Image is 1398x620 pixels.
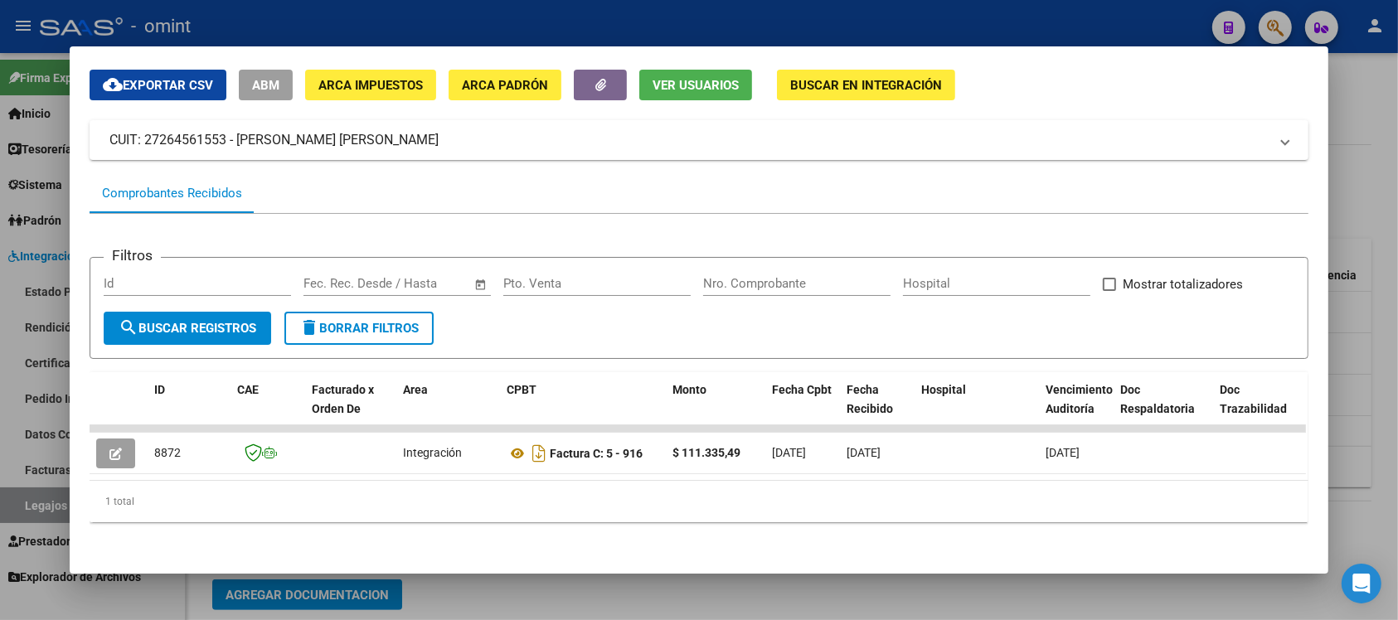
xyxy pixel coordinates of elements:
button: Exportar CSV [90,70,226,100]
input: Fecha fin [386,276,466,291]
span: Vencimiento Auditoría [1046,383,1113,415]
span: Doc Trazabilidad [1220,383,1287,415]
span: ID [154,383,165,396]
mat-expansion-panel-header: CUIT: 27264561553 - [PERSON_NAME] [PERSON_NAME] [90,120,1308,160]
span: [DATE] [1046,446,1080,459]
datatable-header-cell: Hospital [915,372,1039,445]
datatable-header-cell: Fecha Cpbt [765,372,840,445]
datatable-header-cell: Facturado x Orden De [305,372,396,445]
span: Integración [403,446,462,459]
datatable-header-cell: ID [148,372,231,445]
datatable-header-cell: Doc Respaldatoria [1114,372,1213,445]
strong: $ 111.335,49 [672,446,740,459]
span: Buscar Registros [119,321,256,336]
datatable-header-cell: Area [396,372,500,445]
div: Open Intercom Messenger [1342,564,1381,603]
span: Doc Respaldatoria [1120,383,1195,415]
mat-icon: delete [299,317,319,337]
datatable-header-cell: Doc Trazabilidad [1213,372,1313,445]
span: [DATE] [847,446,881,459]
h3: Filtros [104,245,161,266]
div: Comprobantes Recibidos [102,184,242,203]
datatable-header-cell: CAE [231,372,305,445]
span: Monto [672,383,706,396]
span: Ver Usuarios [653,78,739,93]
span: Mostrar totalizadores [1123,274,1243,294]
i: Descargar documento [528,440,550,467]
span: Buscar en Integración [790,78,942,93]
datatable-header-cell: Vencimiento Auditoría [1039,372,1114,445]
button: ARCA Impuestos [305,70,436,100]
span: Area [403,383,428,396]
mat-icon: search [119,317,138,337]
mat-panel-title: CUIT: 27264561553 - [PERSON_NAME] [PERSON_NAME] [109,130,1268,150]
button: Ver Usuarios [639,70,752,100]
span: CPBT [507,383,536,396]
datatable-header-cell: Fecha Recibido [840,372,915,445]
span: CAE [237,383,259,396]
span: Fecha Recibido [847,383,893,415]
strong: Factura C: 5 - 916 [550,447,643,460]
button: Buscar en Integración [777,70,955,100]
span: ABM [252,78,279,93]
span: Hospital [921,383,966,396]
button: Borrar Filtros [284,312,434,345]
input: Fecha inicio [303,276,371,291]
span: ARCA Padrón [462,78,548,93]
span: 8872 [154,446,181,459]
button: ABM [239,70,293,100]
datatable-header-cell: CPBT [500,372,666,445]
span: Exportar CSV [103,78,213,93]
button: Open calendar [471,275,490,294]
span: ARCA Impuestos [318,78,423,93]
button: Buscar Registros [104,312,271,345]
button: ARCA Padrón [449,70,561,100]
span: Fecha Cpbt [772,383,832,396]
div: 1 total [90,481,1308,522]
mat-icon: cloud_download [103,75,123,94]
span: [DATE] [772,446,806,459]
span: Borrar Filtros [299,321,419,336]
datatable-header-cell: Monto [666,372,765,445]
span: Facturado x Orden De [312,383,374,415]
